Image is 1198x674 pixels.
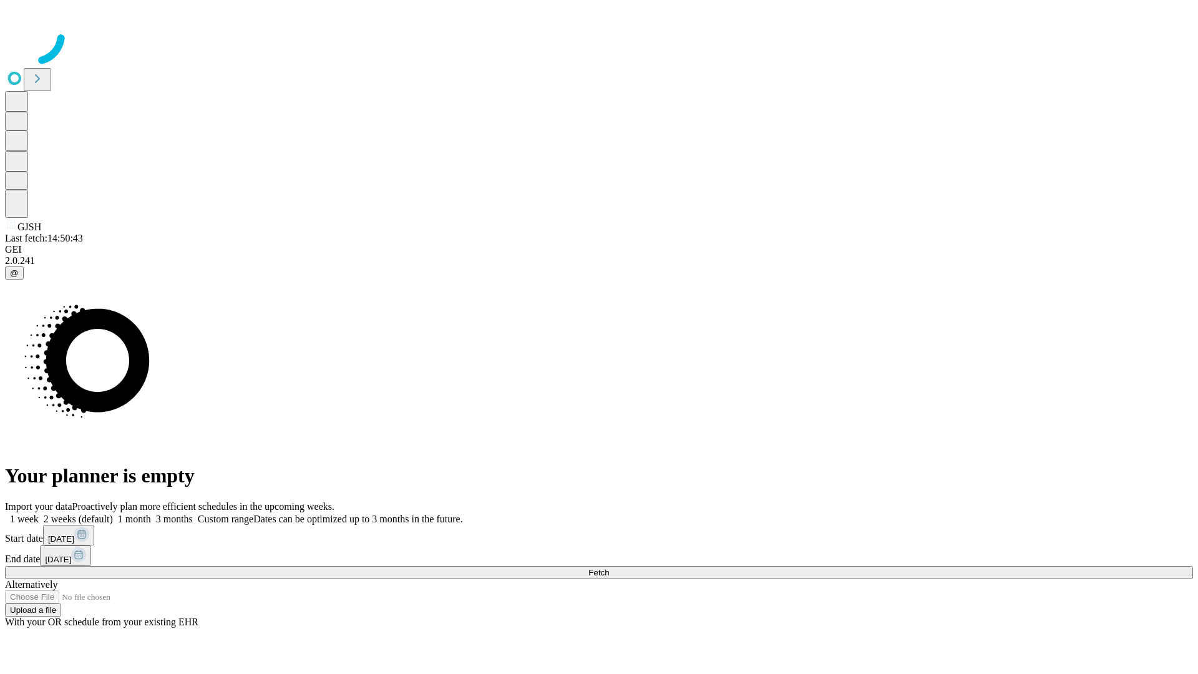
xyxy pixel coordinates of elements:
[40,545,91,566] button: [DATE]
[48,534,74,544] span: [DATE]
[72,501,334,512] span: Proactively plan more efficient schedules in the upcoming weeks.
[45,555,71,564] span: [DATE]
[5,525,1193,545] div: Start date
[198,514,253,524] span: Custom range
[5,579,57,590] span: Alternatively
[5,603,61,617] button: Upload a file
[118,514,151,524] span: 1 month
[5,617,198,627] span: With your OR schedule from your existing EHR
[10,514,39,524] span: 1 week
[5,244,1193,255] div: GEI
[44,514,113,524] span: 2 weeks (default)
[253,514,462,524] span: Dates can be optimized up to 3 months in the future.
[5,501,72,512] span: Import your data
[5,266,24,280] button: @
[5,464,1193,487] h1: Your planner is empty
[5,255,1193,266] div: 2.0.241
[588,568,609,577] span: Fetch
[5,233,83,243] span: Last fetch: 14:50:43
[10,268,19,278] span: @
[5,545,1193,566] div: End date
[43,525,94,545] button: [DATE]
[5,566,1193,579] button: Fetch
[156,514,193,524] span: 3 months
[17,222,41,232] span: GJSH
